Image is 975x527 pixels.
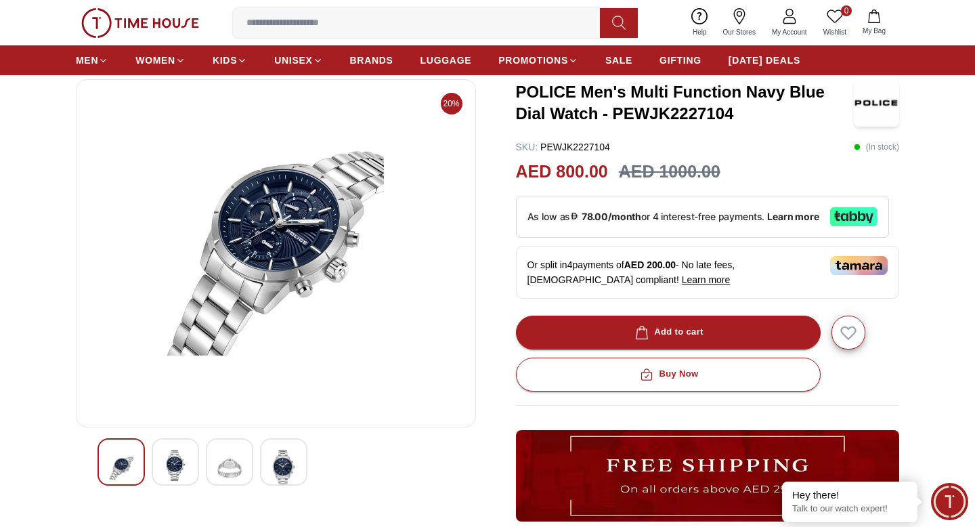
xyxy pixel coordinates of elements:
[350,54,393,67] span: BRANDS
[516,140,610,154] p: PEWJK2227104
[350,48,393,72] a: BRANDS
[76,54,98,67] span: MEN
[792,488,907,502] div: Hey there!
[715,5,764,40] a: Our Stores
[516,430,900,522] img: ...
[637,366,698,382] div: Buy Now
[217,450,242,486] img: POLICE Men's Multi Function Navy Blue Dial Watch - PEWJK2227104
[81,8,199,38] img: ...
[931,483,968,520] div: Chat Widget
[854,7,894,39] button: My Bag
[841,5,852,16] span: 0
[830,256,888,275] img: Tamara
[109,450,133,486] img: POLICE Men's Multi Function Navy Blue Dial Watch - PEWJK2227104
[718,27,761,37] span: Our Stores
[682,274,731,285] span: Learn more
[818,27,852,37] span: Wishlist
[632,324,703,340] div: Add to cart
[135,48,186,72] a: WOMEN
[516,358,821,392] button: Buy Now
[854,140,899,154] p: ( In stock )
[659,54,701,67] span: GIFTING
[441,93,462,114] span: 20%
[87,91,464,416] img: POLICE Men's Multi Function Navy Blue Dial Watch - PEWJK2227104
[516,159,608,185] h2: AED 800.00
[272,450,296,486] img: POLICE Men's Multi Function Navy Blue Dial Watch - PEWJK2227104
[498,54,568,67] span: PROMOTIONS
[729,48,800,72] a: [DATE] DEALS
[516,316,821,350] button: Add to cart
[420,54,472,67] span: LUGGAGE
[792,503,907,515] p: Talk to our watch expert!
[274,48,322,72] a: UNISEX
[135,54,175,67] span: WOMEN
[213,48,247,72] a: KIDS
[619,159,720,185] h3: AED 1000.00
[605,48,632,72] a: SALE
[687,27,712,37] span: Help
[498,48,578,72] a: PROMOTIONS
[516,142,538,152] span: SKU :
[766,27,812,37] span: My Account
[729,54,800,67] span: [DATE] DEALS
[163,450,188,481] img: POLICE Men's Multi Function Navy Blue Dial Watch - PEWJK2227104
[857,26,891,36] span: My Bag
[516,81,854,125] h3: POLICE Men's Multi Function Navy Blue Dial Watch - PEWJK2227104
[659,48,701,72] a: GIFTING
[815,5,854,40] a: 0Wishlist
[685,5,715,40] a: Help
[516,246,900,299] div: Or split in 4 payments of - No late fees, [DEMOGRAPHIC_DATA] compliant!
[624,259,676,270] span: AED 200.00
[213,54,237,67] span: KIDS
[420,48,472,72] a: LUGGAGE
[854,79,899,127] img: POLICE Men's Multi Function Navy Blue Dial Watch - PEWJK2227104
[76,48,108,72] a: MEN
[605,54,632,67] span: SALE
[274,54,312,67] span: UNISEX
